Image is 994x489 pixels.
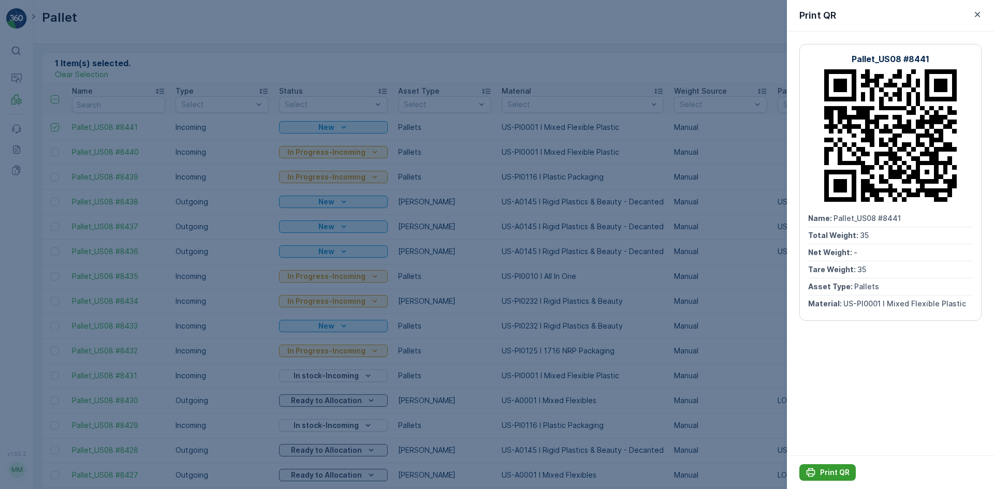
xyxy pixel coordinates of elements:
[808,299,843,308] span: Material :
[808,248,854,257] span: Net Weight :
[808,265,857,274] span: Tare Weight :
[857,265,866,274] span: 35
[843,299,966,308] span: US-PI0001 I Mixed Flexible Plastic
[860,231,869,240] span: 35
[808,214,834,223] span: Name :
[834,214,901,223] span: Pallet_US08 #8441
[820,467,850,478] p: Print QR
[854,248,857,257] span: -
[808,231,860,240] span: Total Weight :
[799,464,856,481] button: Print QR
[808,282,854,291] span: Asset Type :
[854,282,879,291] span: Pallets
[799,8,836,23] p: Print QR
[852,53,929,65] p: Pallet_US08 #8441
